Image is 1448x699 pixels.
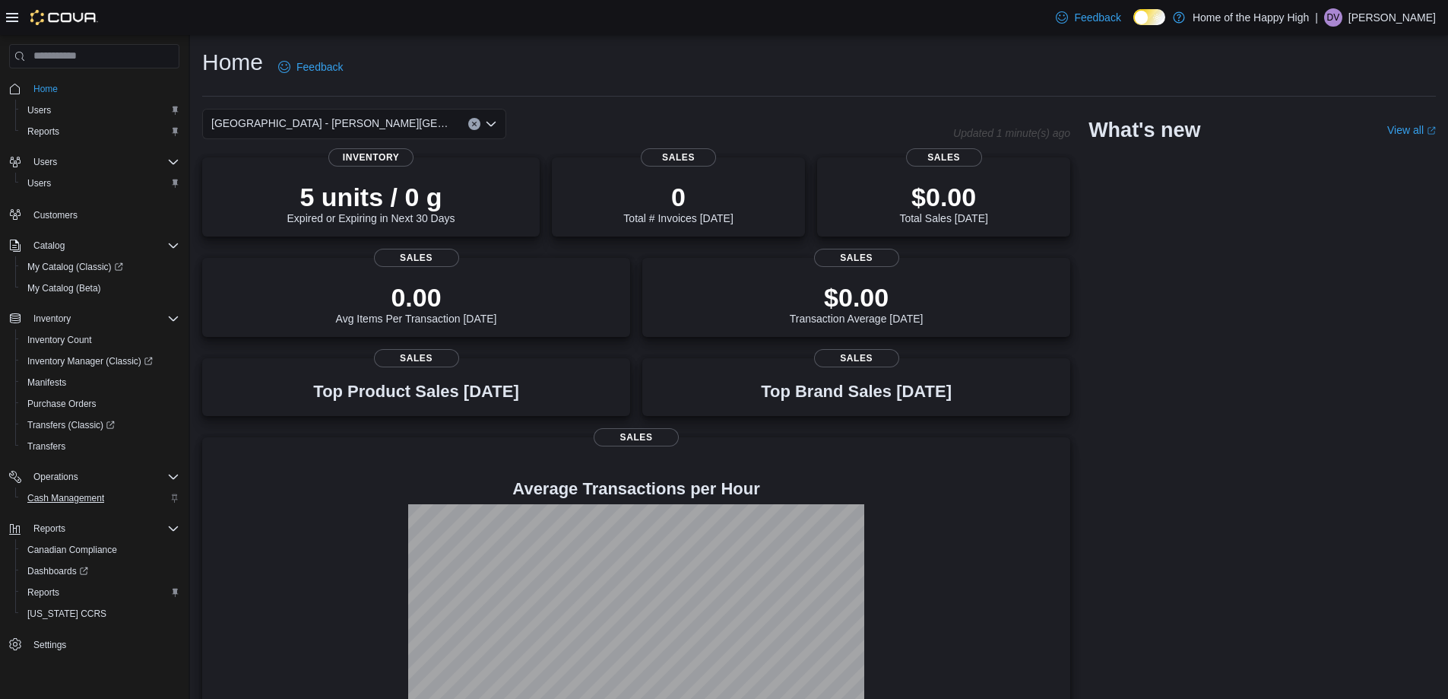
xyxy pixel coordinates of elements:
span: Inventory Manager (Classic) [27,355,153,367]
span: Operations [33,471,78,483]
span: Reports [33,523,65,535]
a: Users [21,101,57,119]
p: 5 units / 0 g [287,182,455,212]
span: Washington CCRS [21,605,179,623]
span: Transfers (Classic) [27,419,115,431]
span: [US_STATE] CCRS [27,608,106,620]
button: Purchase Orders [15,393,185,415]
span: Cash Management [21,489,179,507]
button: Home [3,78,185,100]
span: Feedback [1074,10,1120,25]
button: Clear input [468,118,480,130]
a: Inventory Manager (Classic) [15,351,185,372]
a: [US_STATE] CCRS [21,605,112,623]
button: Inventory [27,310,77,328]
a: View allExternal link [1387,124,1436,136]
span: My Catalog (Classic) [27,261,123,273]
p: 0 [623,182,733,212]
span: Users [27,104,51,116]
p: [PERSON_NAME] [1348,8,1436,27]
button: Operations [27,468,84,486]
button: Cash Management [15,488,185,509]
span: Reports [27,519,179,538]
button: [US_STATE] CCRS [15,603,185,624]
span: Inventory Manager (Classic) [21,352,179,370]
a: Inventory Manager (Classic) [21,352,159,370]
a: Reports [21,583,65,602]
h4: Average Transactions per Hour [214,480,1058,498]
span: Users [27,153,179,171]
p: Home of the Happy High [1193,8,1309,27]
div: Expired or Expiring in Next 30 Days [287,182,455,224]
button: Reports [15,582,185,603]
button: My Catalog (Beta) [15,278,185,299]
span: Feedback [296,59,343,75]
span: Users [33,156,57,168]
img: Cova [30,10,98,25]
a: Manifests [21,373,72,392]
button: Catalog [27,237,71,255]
div: Avg Items Per Transaction [DATE] [336,282,497,325]
span: My Catalog (Classic) [21,258,179,276]
a: Dashboards [15,561,185,582]
a: Transfers [21,437,71,456]
span: Canadian Compliance [21,541,179,559]
span: Reports [27,126,59,138]
span: Users [21,174,179,192]
span: Sales [641,148,717,167]
p: $0.00 [899,182,987,212]
span: Users [27,177,51,189]
a: Home [27,80,64,98]
span: Manifests [27,377,66,389]
button: Reports [3,518,185,539]
a: Inventory Count [21,331,98,349]
span: Transfers (Classic) [21,416,179,434]
button: Manifests [15,372,185,393]
span: Inventory [27,310,179,328]
span: Home [33,83,58,95]
span: Manifests [21,373,179,392]
h1: Home [202,47,263,78]
span: Sales [374,249,459,267]
span: [GEOGRAPHIC_DATA] - [PERSON_NAME][GEOGRAPHIC_DATA] - Fire & Flower [211,114,453,132]
span: Settings [27,635,179,654]
h3: Top Product Sales [DATE] [313,383,518,401]
nav: Complex example [9,71,179,694]
button: Reports [27,519,71,538]
a: Settings [27,636,72,654]
span: Inventory [328,148,413,167]
span: Purchase Orders [27,398,97,410]
span: Sales [814,249,899,267]
span: Reports [27,586,59,599]
span: Customers [33,209,78,221]
button: Canadian Compliance [15,539,185,561]
span: Inventory Count [21,331,179,349]
p: $0.00 [790,282,924,313]
p: 0.00 [336,282,497,313]
span: Customers [27,205,179,224]
a: My Catalog (Beta) [21,279,107,297]
span: Settings [33,639,66,651]
button: Users [3,151,185,173]
button: Transfers [15,436,185,457]
span: Sales [594,428,679,446]
div: Total Sales [DATE] [899,182,987,224]
a: My Catalog (Classic) [21,258,129,276]
button: Catalog [3,235,185,256]
span: Sales [374,349,459,367]
span: Reports [21,583,179,602]
a: Users [21,174,57,192]
a: My Catalog (Classic) [15,256,185,278]
button: Reports [15,121,185,142]
a: Feedback [272,52,349,82]
span: Sales [906,148,982,167]
p: Updated 1 minute(s) ago [953,127,1070,139]
a: Cash Management [21,489,110,507]
span: Dashboards [27,565,88,577]
button: Users [27,153,63,171]
div: Deanna Vodden [1324,8,1342,27]
button: Customers [3,203,185,225]
div: Total # Invoices [DATE] [623,182,733,224]
span: My Catalog (Beta) [27,282,101,294]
